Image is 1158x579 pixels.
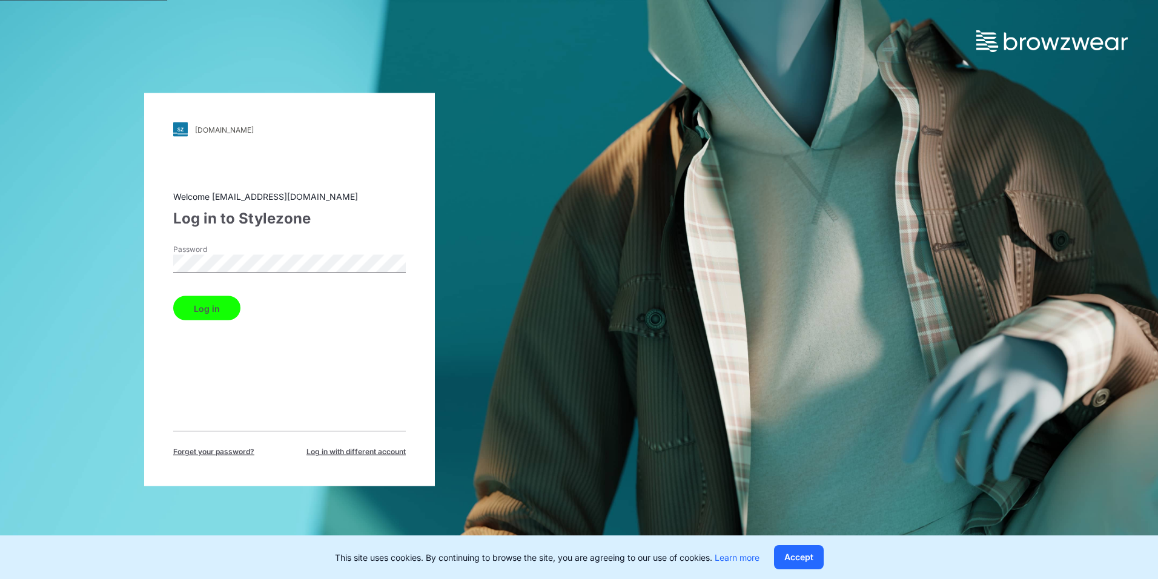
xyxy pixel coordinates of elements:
div: Log in to Stylezone [173,208,406,230]
span: Forget your password? [173,446,254,457]
a: Learn more [715,552,759,563]
p: This site uses cookies. By continuing to browse the site, you are agreeing to our use of cookies. [335,551,759,564]
button: Log in [173,296,240,320]
span: Log in with different account [306,446,406,457]
img: browzwear-logo.73288ffb.svg [976,30,1128,52]
div: Welcome [EMAIL_ADDRESS][DOMAIN_NAME] [173,190,406,203]
div: [DOMAIN_NAME] [195,125,254,134]
a: [DOMAIN_NAME] [173,122,406,137]
button: Accept [774,545,824,569]
label: Password [173,244,258,255]
img: svg+xml;base64,PHN2ZyB3aWR0aD0iMjgiIGhlaWdodD0iMjgiIHZpZXdCb3g9IjAgMCAyOCAyOCIgZmlsbD0ibm9uZSIgeG... [173,122,188,137]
